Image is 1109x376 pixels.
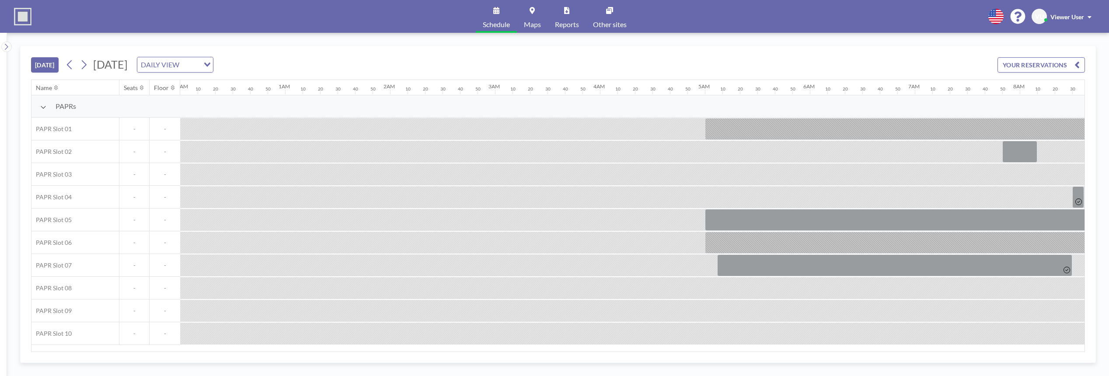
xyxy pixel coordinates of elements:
[755,86,760,92] div: 30
[119,171,149,178] span: -
[593,83,605,90] div: 4AM
[119,148,149,156] span: -
[483,21,510,28] span: Schedule
[195,86,201,92] div: 10
[983,86,988,92] div: 40
[458,86,463,92] div: 40
[36,84,52,92] div: Name
[685,86,691,92] div: 50
[150,216,180,224] span: -
[878,86,883,92] div: 40
[230,86,236,92] div: 30
[1053,86,1058,92] div: 20
[1035,13,1044,21] span: VU
[615,86,621,92] div: 10
[150,330,180,338] span: -
[31,330,72,338] span: PAPR Slot 10
[318,86,323,92] div: 20
[31,125,72,133] span: PAPR Slot 01
[213,86,218,92] div: 20
[528,86,533,92] div: 20
[31,171,72,178] span: PAPR Slot 03
[137,57,213,72] div: Search for option
[31,57,59,73] button: [DATE]
[1050,13,1084,21] span: Viewer User
[119,193,149,201] span: -
[150,239,180,247] span: -
[698,83,710,90] div: 5AM
[1035,86,1040,92] div: 10
[555,21,579,28] span: Reports
[488,83,500,90] div: 3AM
[56,102,76,111] span: PAPRs
[580,86,586,92] div: 50
[119,307,149,315] span: -
[405,86,411,92] div: 10
[510,86,516,92] div: 10
[895,86,900,92] div: 50
[803,83,815,90] div: 6AM
[563,86,568,92] div: 40
[773,86,778,92] div: 40
[31,148,72,156] span: PAPR Slot 02
[139,59,181,70] span: DAILY VIEW
[150,261,180,269] span: -
[440,86,446,92] div: 30
[843,86,848,92] div: 20
[265,86,271,92] div: 50
[825,86,830,92] div: 10
[738,86,743,92] div: 20
[1013,83,1025,90] div: 8AM
[154,84,169,92] div: Floor
[1000,86,1005,92] div: 50
[31,216,72,224] span: PAPR Slot 05
[119,125,149,133] span: -
[150,307,180,315] span: -
[248,86,253,92] div: 40
[150,284,180,292] span: -
[119,330,149,338] span: -
[930,86,935,92] div: 10
[384,83,395,90] div: 2AM
[119,239,149,247] span: -
[593,21,627,28] span: Other sites
[182,59,199,70] input: Search for option
[335,86,341,92] div: 30
[93,58,128,71] span: [DATE]
[908,83,920,90] div: 7AM
[650,86,656,92] div: 30
[14,8,31,25] img: organization-logo
[31,307,72,315] span: PAPR Slot 09
[370,86,376,92] div: 50
[790,86,795,92] div: 50
[150,193,180,201] span: -
[150,125,180,133] span: -
[997,57,1085,73] button: YOUR RESERVATIONS
[31,284,72,292] span: PAPR Slot 08
[300,86,306,92] div: 10
[150,171,180,178] span: -
[124,84,138,92] div: Seats
[150,148,180,156] span: -
[1070,86,1075,92] div: 30
[353,86,358,92] div: 40
[475,86,481,92] div: 50
[524,21,541,28] span: Maps
[119,261,149,269] span: -
[31,193,72,201] span: PAPR Slot 04
[720,86,725,92] div: 10
[31,239,72,247] span: PAPR Slot 06
[174,83,188,90] div: 12AM
[965,86,970,92] div: 30
[633,86,638,92] div: 20
[423,86,428,92] div: 20
[668,86,673,92] div: 40
[119,216,149,224] span: -
[948,86,953,92] div: 20
[279,83,290,90] div: 1AM
[545,86,551,92] div: 30
[31,261,72,269] span: PAPR Slot 07
[119,284,149,292] span: -
[860,86,865,92] div: 30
